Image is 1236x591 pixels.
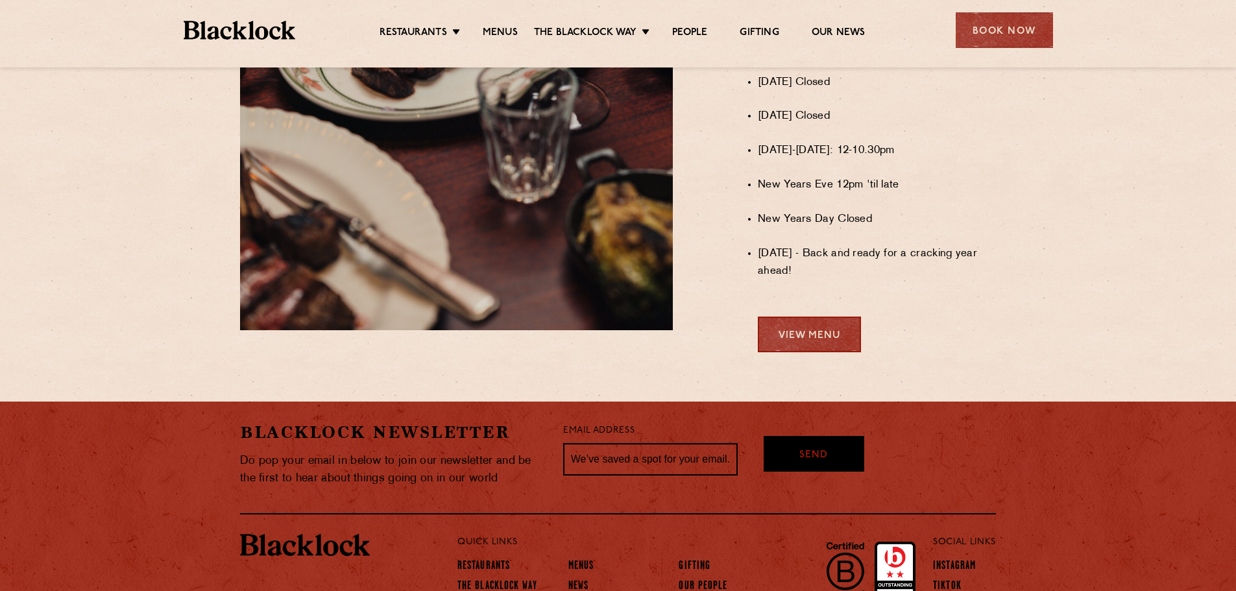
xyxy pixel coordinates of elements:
[758,142,996,160] li: [DATE]-[DATE]: 12-10.30pm
[758,245,996,280] li: [DATE] - Back and ready for a cracking year ahead!
[672,27,707,41] a: People
[184,21,296,40] img: BL_Textured_Logo-footer-cropped.svg
[758,211,996,228] li: New Years Day Closed
[933,534,996,551] p: Social Links
[240,421,544,444] h2: Blacklock Newsletter
[812,27,866,41] a: Our News
[568,560,594,574] a: Menus
[563,443,738,476] input: We’ve saved a spot for your email...
[563,424,635,439] label: Email Address
[740,27,779,41] a: Gifting
[380,27,447,41] a: Restaurants
[758,74,996,91] li: [DATE] Closed
[240,534,370,556] img: BL_Textured_Logo-footer-cropped.svg
[956,12,1053,48] div: Book Now
[457,560,510,574] a: Restaurants
[758,108,996,125] li: [DATE] Closed
[758,176,996,194] li: New Years Eve 12pm 'til late
[799,448,828,463] span: Send
[534,27,636,41] a: The Blacklock Way
[679,560,710,574] a: Gifting
[457,534,890,551] p: Quick Links
[483,27,518,41] a: Menus
[758,317,861,352] a: View Menu
[933,560,976,574] a: Instagram
[240,452,544,487] p: Do pop your email in below to join our newsletter and be the first to hear about things going on ...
